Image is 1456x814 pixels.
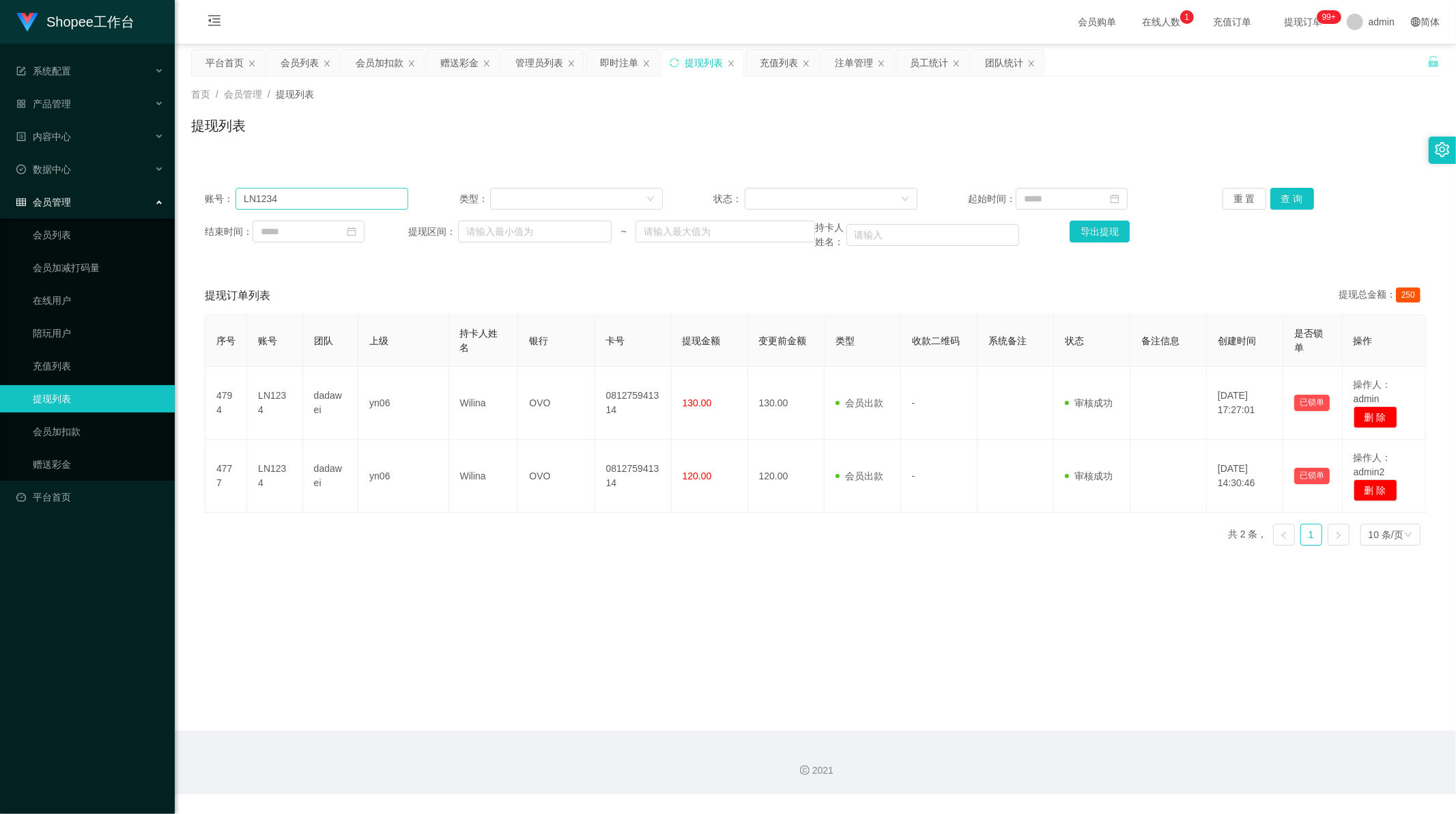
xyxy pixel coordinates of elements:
span: 系统备注 [988,335,1027,346]
span: 充值订单 [1206,17,1258,27]
span: 状态： [713,192,745,206]
i: 图标: down [901,195,909,204]
p: 1 [1185,10,1190,24]
i: 图标: left [1280,531,1288,539]
i: 图标: close [567,59,575,68]
a: 陪玩用户 [33,320,164,347]
td: 081275941314 [595,440,672,513]
td: 120.00 [748,440,825,513]
button: 导出提现 [1070,221,1130,242]
i: 图标: down [1404,531,1412,540]
i: 图标: copyright [800,766,810,775]
span: 提现列表 [276,89,314,100]
i: 图标: sync [670,58,679,68]
i: 图标: close [727,59,735,68]
input: 请输入 [846,224,1019,246]
td: OVO [518,367,595,440]
i: 图标: unlock [1427,55,1440,68]
i: 图标: appstore-o [16,99,26,109]
span: 创建时间 [1218,335,1256,346]
button: 查 询 [1270,188,1314,210]
div: 即时注单 [600,50,638,76]
a: 会员加扣款 [33,418,164,445]
td: [DATE] 14:30:46 [1207,440,1283,513]
td: OVO [518,440,595,513]
span: 上级 [369,335,388,346]
span: 备注信息 [1141,335,1180,346]
input: 请输入 [235,188,408,210]
i: 图标: setting [1435,142,1450,157]
span: 首页 [191,89,210,100]
i: 图标: down [646,195,655,204]
span: 账号 [258,335,277,346]
td: LN1234 [247,367,303,440]
span: - [912,397,915,408]
span: ~ [612,225,636,239]
i: 图标: table [16,197,26,207]
span: 提现金额 [683,335,721,346]
i: 图标: calendar [1110,194,1119,203]
div: 赠送彩金 [440,50,479,76]
td: [DATE] 17:27:01 [1207,367,1283,440]
i: 图标: profile [16,132,26,141]
i: 图标: calendar [347,227,356,236]
div: 2021 [186,763,1445,778]
span: 类型 [836,335,855,346]
div: 员工统计 [910,50,948,76]
td: dadawei [303,367,359,440]
i: 图标: close [877,59,885,68]
div: 提现列表 [685,50,723,76]
li: 上一页 [1273,524,1295,546]
div: 10 条/页 [1369,524,1403,545]
td: yn06 [358,440,448,513]
a: 会员列表 [33,221,164,249]
div: 充值列表 [760,50,798,76]
li: 1 [1300,524,1322,546]
div: 团队统计 [985,50,1023,76]
a: 会员加减打码量 [33,254,164,281]
i: 图标: close [323,59,331,68]
h1: 提现列表 [191,115,246,136]
span: 在线人数 [1135,17,1187,27]
i: 图标: close [248,59,256,68]
i: 图标: right [1334,531,1343,539]
i: 图标: close [483,59,491,68]
div: 提现总金额： [1339,287,1426,304]
span: 起始时间： [968,192,1016,206]
td: 081275941314 [595,367,672,440]
i: 图标: close [802,59,810,68]
span: / [216,89,218,100]
span: 变更前金额 [759,335,807,346]
img: logo.9652507e.png [16,13,38,32]
span: 是否锁单 [1294,328,1323,353]
input: 请输入最小值为 [458,221,612,242]
i: 图标: global [1411,17,1421,27]
a: 图标: dashboard平台首页 [16,483,164,511]
span: 提现区间： [408,225,458,239]
a: 提现列表 [33,385,164,412]
span: 产品管理 [16,98,71,109]
span: 会员出款 [836,397,883,408]
div: 平台首页 [205,50,244,76]
span: 数据中心 [16,164,71,175]
li: 下一页 [1328,524,1350,546]
i: 图标: close [408,59,416,68]
a: 1 [1301,524,1322,545]
span: 银行 [529,335,548,346]
td: 4794 [205,367,247,440]
span: 团队 [314,335,333,346]
i: 图标: check-circle-o [16,165,26,174]
li: 共 2 条， [1228,524,1268,546]
td: Wilina [449,367,519,440]
a: 在线用户 [33,287,164,314]
span: / [268,89,270,100]
span: 操作人：admin2 [1354,452,1392,477]
button: 已锁单 [1294,395,1330,411]
span: 提现订单列表 [205,287,270,304]
a: 充值列表 [33,352,164,380]
span: 250 [1396,287,1421,303]
span: 120.00 [683,471,712,481]
button: 重 置 [1223,188,1266,210]
button: 删 除 [1354,406,1397,428]
span: 卡号 [606,335,625,346]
